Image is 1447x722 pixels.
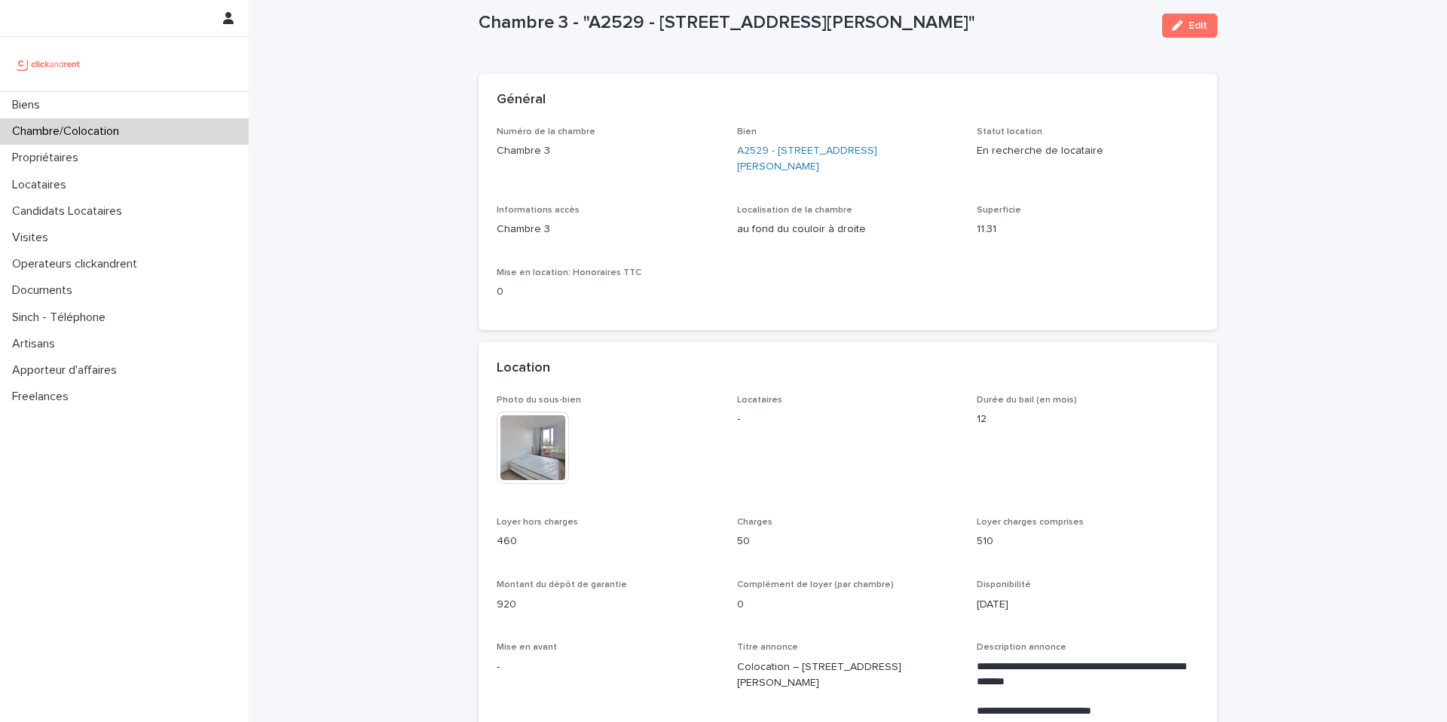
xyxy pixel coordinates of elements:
[497,222,719,237] p: Chambre 3
[977,643,1066,652] span: Description annonce
[1188,20,1207,31] span: Edit
[737,659,959,691] p: Colocation – [STREET_ADDRESS][PERSON_NAME]
[1162,14,1217,38] button: Edit
[737,534,959,549] p: 50
[497,268,641,277] span: Mise en location: Honoraires TTC
[737,411,959,427] p: -
[6,231,60,245] p: Visites
[977,518,1084,527] span: Loyer charges comprises
[6,151,90,165] p: Propriétaires
[737,580,894,589] span: Complément de loyer (par chambre)
[6,257,149,271] p: Operateurs clickandrent
[497,284,719,300] p: 0
[6,363,129,378] p: Apporteur d'affaires
[737,127,757,136] span: Bien
[497,597,719,613] p: 920
[497,360,550,377] h2: Location
[977,127,1042,136] span: Statut location
[6,124,131,139] p: Chambre/Colocation
[497,659,719,675] p: -
[737,643,798,652] span: Titre annonce
[497,143,719,159] p: Chambre 3
[497,127,595,136] span: Numéro de la chambre
[497,206,580,215] span: Informations accès
[977,411,1199,427] p: 12
[977,206,1021,215] span: Superficie
[737,396,782,405] span: Locataires
[977,143,1199,159] p: En recherche de locataire
[6,390,81,404] p: Freelances
[497,518,578,527] span: Loyer hors charges
[977,396,1077,405] span: Durée du bail (en mois)
[737,206,852,215] span: Localisation de la chambre
[6,204,134,219] p: Candidats Locataires
[977,597,1199,613] p: [DATE]
[12,49,85,79] img: UCB0brd3T0yccxBKYDjQ
[737,518,772,527] span: Charges
[497,396,581,405] span: Photo du sous-bien
[977,580,1031,589] span: Disponibilité
[497,643,557,652] span: Mise en avant
[977,534,1199,549] p: 510
[737,597,959,613] p: 0
[6,337,67,351] p: Artisans
[6,98,52,112] p: Biens
[497,92,546,109] h2: Général
[497,580,627,589] span: Montant du dépôt de garantie
[6,178,78,192] p: Locataires
[737,222,959,237] p: au fond du couloir à droite
[737,143,959,175] a: A2529 - [STREET_ADDRESS][PERSON_NAME]
[479,12,1150,34] p: Chambre 3 - "A2529 - [STREET_ADDRESS][PERSON_NAME]"
[6,283,84,298] p: Documents
[6,311,118,325] p: Sinch - Téléphone
[497,534,719,549] p: 460
[977,222,1199,237] p: 11.31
